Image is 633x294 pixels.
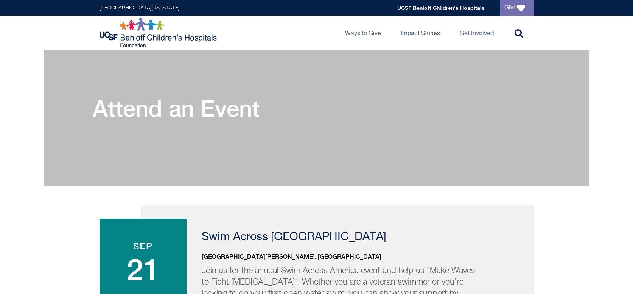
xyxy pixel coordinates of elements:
[100,5,179,11] a: [GEOGRAPHIC_DATA][US_STATE]
[395,16,446,50] a: Impact Stories
[454,16,500,50] a: Get Involved
[107,241,179,250] span: Sep
[339,16,387,50] a: Ways to Give
[93,95,260,122] h1: Attend an Event
[397,5,485,11] a: UCSF Benioff Children's Hospitals
[107,254,179,285] span: 21
[100,17,219,48] img: Logo for UCSF Benioff Children's Hospitals Foundation
[202,231,515,243] p: Swim Across [GEOGRAPHIC_DATA]
[202,252,515,261] p: [GEOGRAPHIC_DATA][PERSON_NAME], [GEOGRAPHIC_DATA]
[500,0,534,16] a: Give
